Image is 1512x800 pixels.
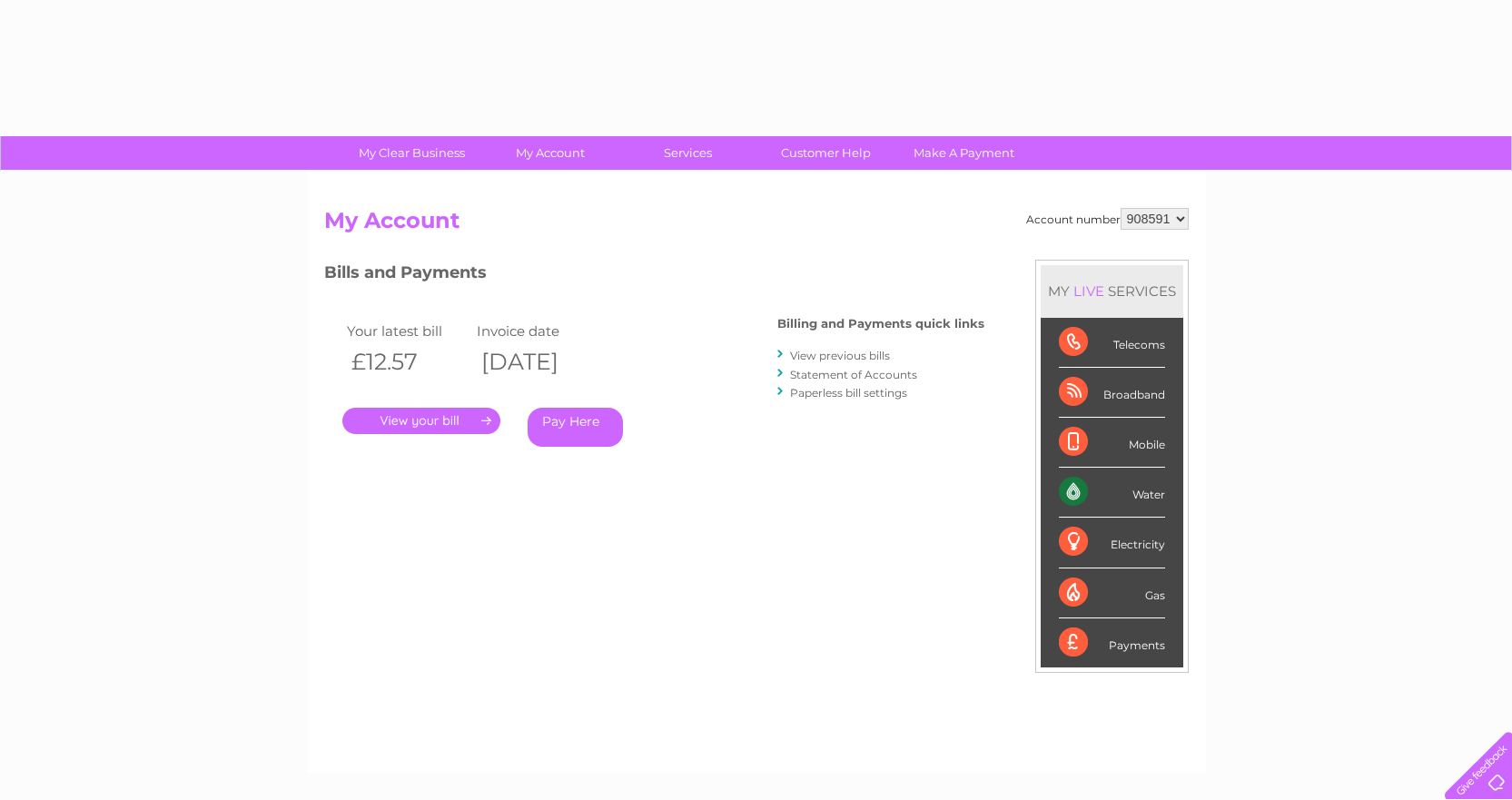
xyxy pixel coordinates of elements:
[475,136,625,170] a: My Account
[1026,208,1189,230] div: Account number
[1059,518,1165,568] div: Electricity
[889,136,1039,170] a: Make A Payment
[1070,282,1108,300] div: LIVE
[324,208,1189,242] h2: My Account
[790,386,907,400] a: Paperless bill settings
[337,136,487,170] a: My Clear Business
[1059,418,1165,468] div: Mobile
[790,368,917,381] a: Statement of Accounts
[1059,318,1165,368] div: Telecoms
[790,349,890,362] a: View previous bills
[324,260,984,291] h3: Bills and Payments
[342,343,473,380] th: £12.57
[1059,568,1165,618] div: Gas
[342,408,500,434] a: .
[1059,618,1165,667] div: Payments
[1059,368,1165,418] div: Broadband
[1041,265,1183,317] div: MY SERVICES
[342,319,473,343] td: Your latest bill
[528,408,623,447] a: Pay Here
[472,319,603,343] td: Invoice date
[472,343,603,380] th: [DATE]
[613,136,763,170] a: Services
[777,317,984,331] h4: Billing and Payments quick links
[1059,468,1165,518] div: Water
[751,136,901,170] a: Customer Help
